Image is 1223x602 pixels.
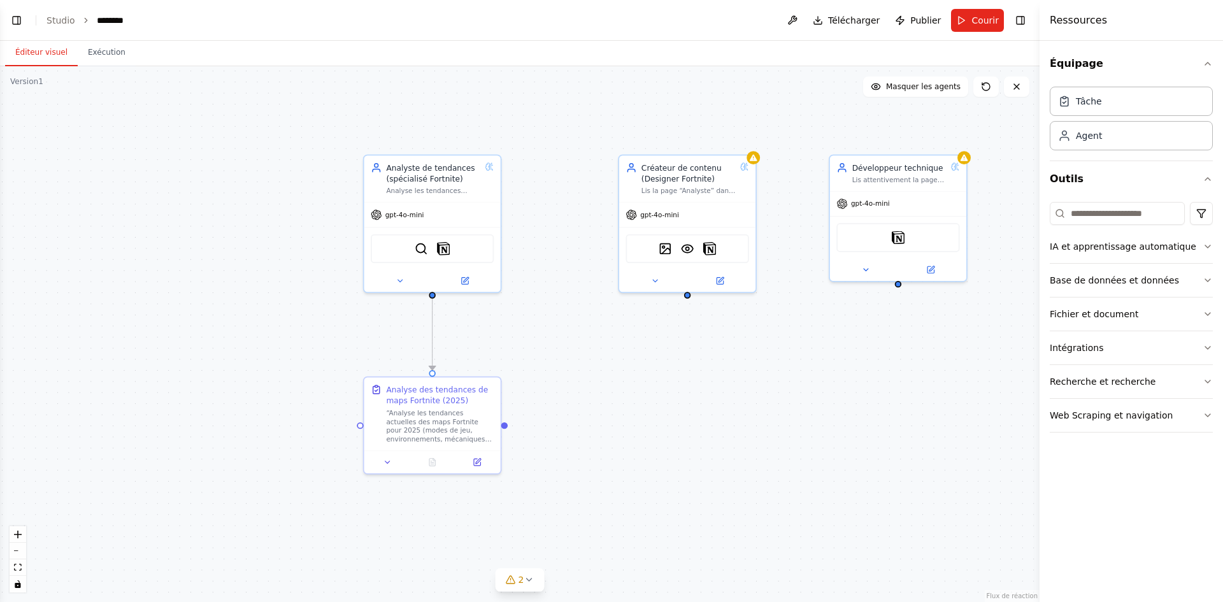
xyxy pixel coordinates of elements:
img: Outil de vision [681,242,694,255]
div: Lis la page “Analyste” dans Notion pour t’inspirer. À partir de ces idées, crée un plan détaillé ... [641,187,736,196]
div: Analyse des tendances de maps Fortnite (2025) [386,384,494,406]
div: Développeur techniqueLis attentivement la page Créateur dans Notion. Transforme ce plan en instru... [829,154,968,282]
font: Version [10,77,38,86]
a: Attribution de React Flow [987,592,1038,599]
div: Lis attentivement la page Créateur dans Notion. Transforme ce plan en instructions techniques exp... [852,176,947,185]
font: Agent [1076,131,1102,141]
button: Intégrations [1050,331,1213,364]
font: Exécution [88,48,125,57]
button: Équipage [1050,46,1213,82]
font: Outils [1050,173,1084,185]
div: “Analyse les tendances actuelles des maps Fortnite pour 2025 (modes de jeu, environnements, mécan... [386,408,494,444]
font: Tâche [1076,96,1102,106]
font: gpt-4o-mini [385,211,424,219]
font: Intégrations [1050,343,1103,353]
font: Fichier et document [1050,309,1138,319]
img: Notion [891,231,905,245]
button: Ouvrir dans le panneau latéral [458,455,496,469]
button: Afficher la barre latérale gauche [8,11,25,29]
font: Courir [971,15,999,25]
div: Analyste de tendances (spécialisé Fortnite) [386,162,480,185]
font: Ressources [1050,14,1107,26]
button: Publier [890,9,946,32]
img: Notion [437,242,450,255]
button: 2 [496,568,545,592]
button: Ouvrir dans le panneau latéral [899,263,962,276]
a: Studio [46,15,75,25]
div: Analyse les tendances actuelles des maps Fortnite (modes de jeu, environnements, styles graphique... [386,187,480,196]
font: Base de données et données [1050,275,1179,285]
button: vue d'ajustement [10,559,26,576]
font: gpt-4o-mini [851,200,890,208]
div: Contrôles de React Flow [10,526,26,592]
font: 1 [38,77,43,86]
font: Équipage [1050,57,1103,69]
font: Publier [910,15,941,25]
font: Flux de réaction [987,592,1038,599]
button: Masquer la barre latérale droite [1012,11,1029,29]
img: Notion [703,242,717,255]
font: IA et apprentissage automatique [1050,241,1196,252]
div: Analyste de tendances (spécialisé Fortnite)Analyse les tendances actuelles des maps Fortnite (mod... [363,154,502,293]
font: Web Scraping et navigation [1050,410,1173,420]
button: Recherche et recherche [1050,365,1213,398]
button: IA et apprentissage automatique [1050,230,1213,263]
button: Web Scraping et navigation [1050,399,1213,432]
button: Base de données et données [1050,264,1213,297]
button: Courir [951,9,1004,32]
font: 2 [519,575,524,585]
div: Équipage [1050,82,1213,161]
div: Créateur de contenu (Designer Fortnite)Lis la page “Analyste” dans Notion pour t’inspirer. À part... [618,154,757,293]
font: Éditeur visuel [15,48,68,57]
button: Ouvrir dans le panneau latéral [433,274,496,287]
div: Outils [1050,197,1213,443]
button: Masquer les agents [863,76,968,97]
img: SerplyWebSearchTool [415,242,428,255]
button: activer l'interactivité [10,576,26,592]
button: Fichier et document [1050,297,1213,331]
button: Outils [1050,161,1213,197]
div: Développeur technique [852,162,947,173]
nav: fil d'Ariane [46,14,124,27]
font: Recherche et recherche [1050,376,1155,387]
g: Edge from c0e9ca8d-0d00-498b-8e46-1c7294adb8ce to 3707ab03-0753-40d9-bdef-52f1635e2dd4 [427,299,438,370]
button: Ouvrir dans le panneau latéral [689,274,751,287]
button: zoom avant [10,526,26,543]
button: No output available [409,455,456,469]
div: Analyse des tendances de maps Fortnite (2025)“Analyse les tendances actuelles des maps Fortnite p... [363,376,502,475]
div: Créateur de contenu (Designer Fortnite) [641,162,736,185]
font: Masquer les agents [886,82,961,91]
button: Télécharger [808,9,885,32]
img: DallETool [659,242,672,255]
font: Télécharger [828,15,880,25]
font: gpt-4o-mini [640,211,679,219]
button: zoom arrière [10,543,26,559]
